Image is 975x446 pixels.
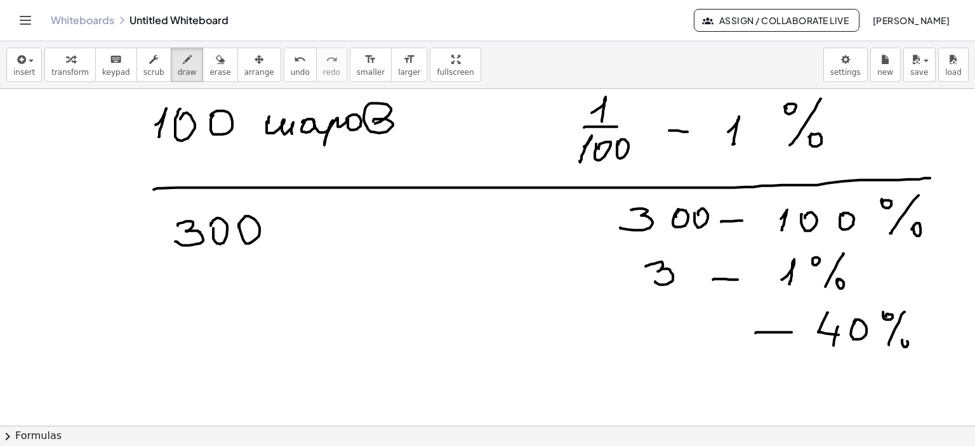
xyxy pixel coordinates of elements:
span: draw [178,68,197,77]
button: format_sizelarger [391,48,427,82]
button: format_sizesmaller [350,48,392,82]
span: undo [291,68,310,77]
button: Toggle navigation [15,10,36,30]
button: draw [171,48,204,82]
button: settings [823,48,868,82]
button: scrub [136,48,171,82]
span: redo [323,68,340,77]
button: load [938,48,969,82]
span: smaller [357,68,385,77]
i: redo [326,52,338,67]
button: keyboardkeypad [95,48,137,82]
span: arrange [244,68,274,77]
span: erase [209,68,230,77]
button: transform [44,48,96,82]
button: fullscreen [430,48,481,82]
span: scrub [143,68,164,77]
button: erase [202,48,237,82]
button: save [903,48,936,82]
a: Whiteboards [51,14,114,27]
button: Assign / Collaborate Live [694,9,859,32]
button: redoredo [316,48,347,82]
i: undo [294,52,306,67]
button: insert [6,48,42,82]
span: settings [830,68,861,77]
button: [PERSON_NAME] [862,9,960,32]
span: [PERSON_NAME] [872,15,950,26]
i: keyboard [110,52,122,67]
button: arrange [237,48,281,82]
span: save [910,68,928,77]
span: larger [398,68,420,77]
button: new [870,48,901,82]
span: Assign / Collaborate Live [705,15,849,26]
span: transform [51,68,89,77]
i: format_size [403,52,415,67]
button: undoundo [284,48,317,82]
span: keypad [102,68,130,77]
span: load [945,68,962,77]
span: insert [13,68,35,77]
i: format_size [364,52,376,67]
span: fullscreen [437,68,474,77]
span: new [877,68,893,77]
